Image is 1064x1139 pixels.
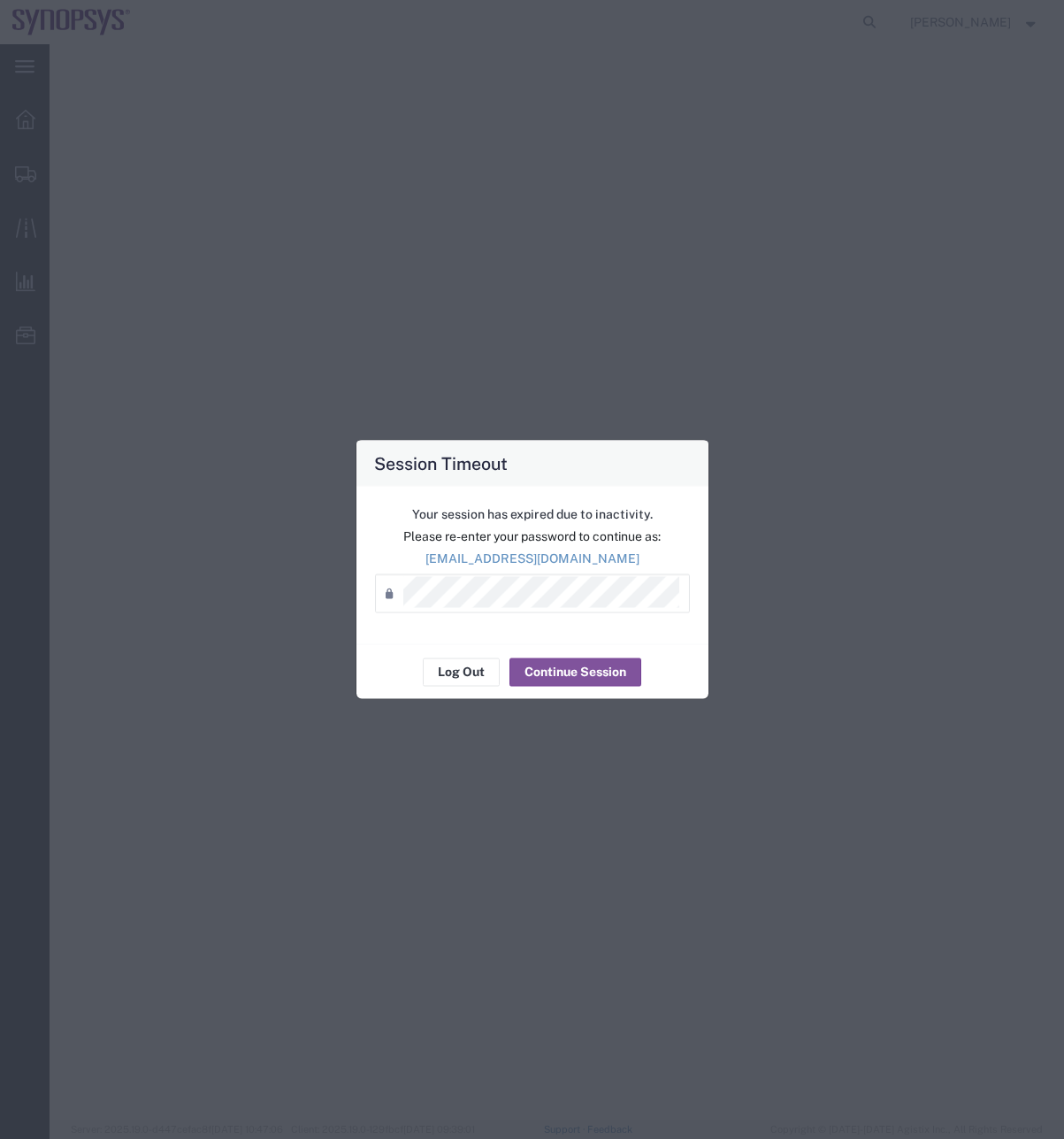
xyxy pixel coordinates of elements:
h4: Session Timeout [374,450,508,475]
button: Log Out [423,658,500,686]
p: Your session has expired due to inactivity. [375,504,690,523]
p: Please re-enter your password to continue as: [375,527,690,545]
button: Continue Session [509,658,641,686]
p: [EMAIL_ADDRESS][DOMAIN_NAME] [375,549,690,567]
